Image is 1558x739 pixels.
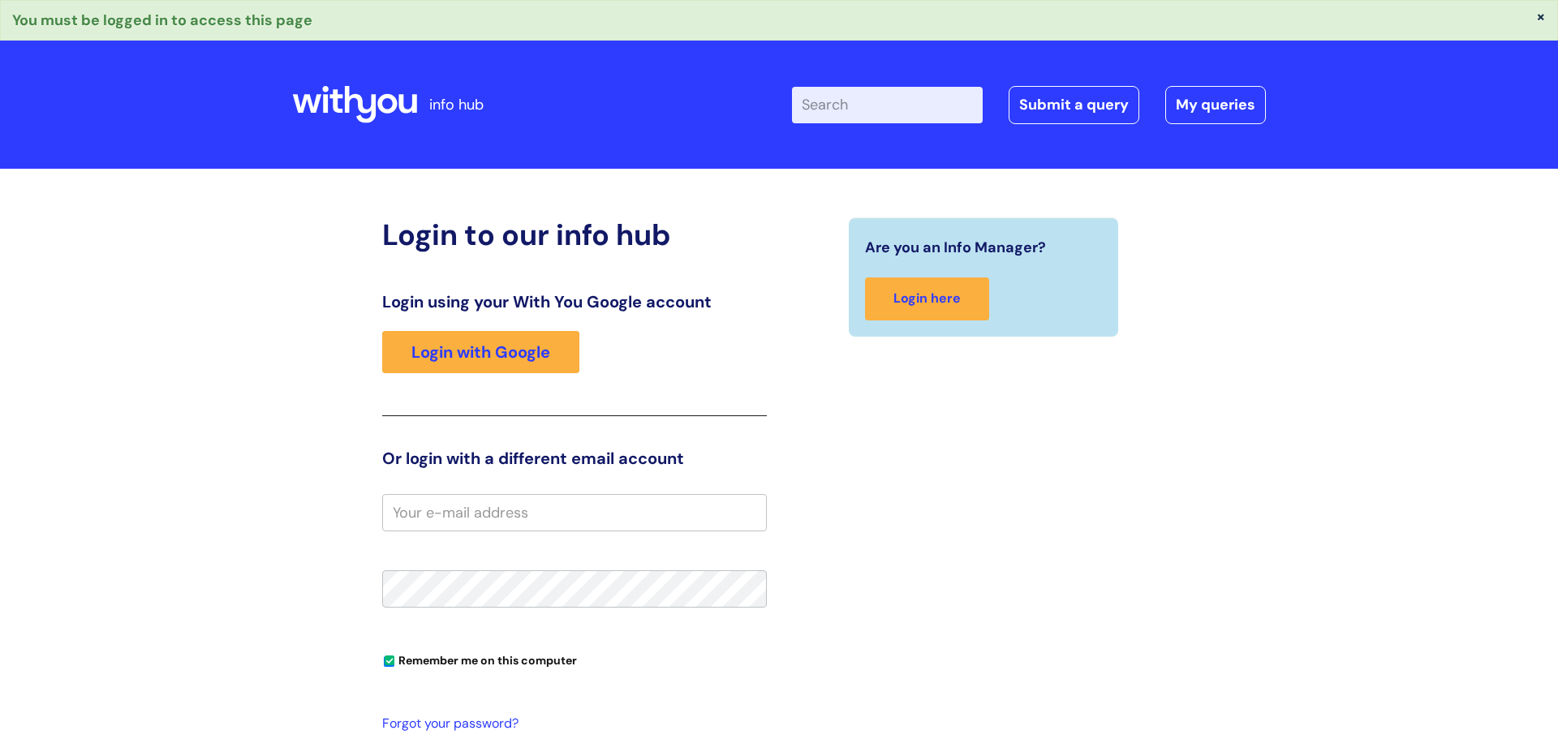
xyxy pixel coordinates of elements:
[865,277,989,320] a: Login here
[1165,86,1266,123] a: My queries
[384,656,394,667] input: Remember me on this computer
[1009,86,1139,123] a: Submit a query
[382,650,577,668] label: Remember me on this computer
[382,449,767,468] h3: Or login with a different email account
[1536,9,1546,24] button: ×
[865,234,1046,260] span: Are you an Info Manager?
[429,92,484,118] p: info hub
[382,292,767,311] h3: Login using your With You Google account
[382,331,579,373] a: Login with Google
[382,494,767,531] input: Your e-mail address
[382,647,767,672] div: You can uncheck this option if you're logging in from a shared device
[382,217,767,252] h2: Login to our info hub
[792,87,983,122] input: Search
[382,712,759,736] a: Forgot your password?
